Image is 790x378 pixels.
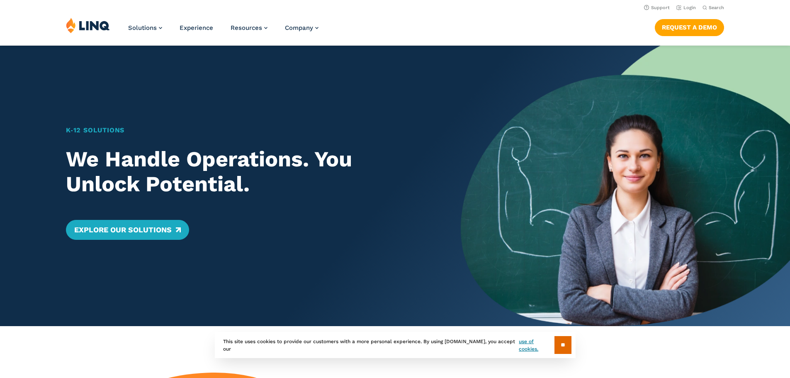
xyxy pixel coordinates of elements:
[285,24,318,32] a: Company
[644,5,670,10] a: Support
[128,17,318,45] nav: Primary Navigation
[519,338,554,353] a: use of cookies.
[231,24,262,32] span: Resources
[215,332,576,358] div: This site uses cookies to provide our customers with a more personal experience. By using [DOMAIN...
[702,5,724,11] button: Open Search Bar
[66,125,429,135] h1: K‑12 Solutions
[66,17,110,33] img: LINQ | K‑12 Software
[66,147,429,197] h2: We Handle Operations. You Unlock Potential.
[676,5,696,10] a: Login
[461,46,790,326] img: Home Banner
[655,19,724,36] a: Request a Demo
[285,24,313,32] span: Company
[180,24,213,32] a: Experience
[66,220,189,240] a: Explore Our Solutions
[128,24,157,32] span: Solutions
[128,24,162,32] a: Solutions
[231,24,267,32] a: Resources
[709,5,724,10] span: Search
[655,17,724,36] nav: Button Navigation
